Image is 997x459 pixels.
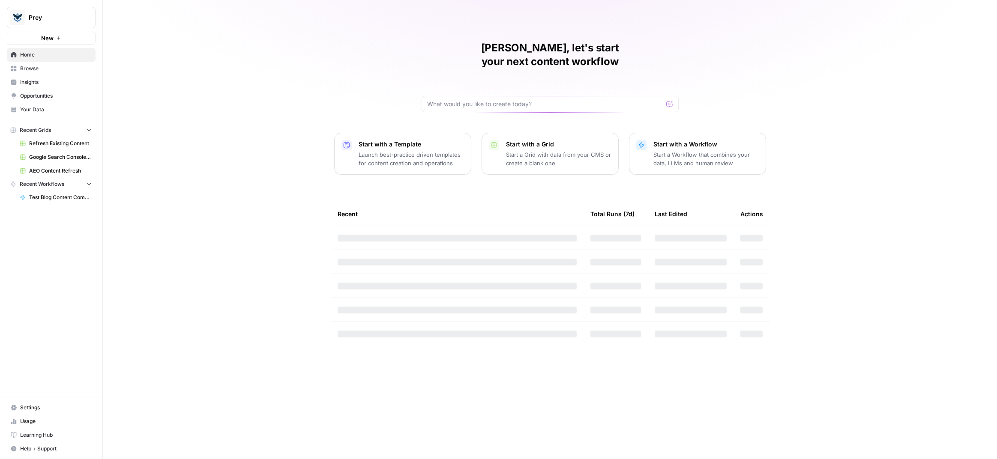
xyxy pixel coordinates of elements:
[29,13,81,22] span: Prey
[20,78,92,86] span: Insights
[653,150,759,167] p: Start a Workflow that combines your data, LLMs and human review
[16,137,96,150] a: Refresh Existing Content
[16,191,96,204] a: Test Blog Content Comparison
[655,202,687,226] div: Last Edited
[334,133,471,175] button: Start with a TemplateLaunch best-practice driven templates for content creation and operations
[427,100,663,108] input: What would you like to create today?
[20,106,92,113] span: Your Data
[7,428,96,442] a: Learning Hub
[20,51,92,59] span: Home
[20,445,92,453] span: Help + Support
[7,48,96,62] a: Home
[7,414,96,428] a: Usage
[7,89,96,103] a: Opportunities
[20,431,92,439] span: Learning Hub
[740,202,763,226] div: Actions
[590,202,635,226] div: Total Runs (7d)
[359,140,464,149] p: Start with a Template
[20,126,51,134] span: Recent Grids
[20,404,92,411] span: Settings
[7,442,96,456] button: Help + Support
[16,164,96,178] a: AEO Content Refresh
[482,133,619,175] button: Start with a GridStart a Grid with data from your CMS or create a blank one
[20,417,92,425] span: Usage
[506,150,611,167] p: Start a Grid with data from your CMS or create a blank one
[20,180,64,188] span: Recent Workflows
[16,150,96,164] a: Google Search Console - [DOMAIN_NAME]
[7,124,96,137] button: Recent Grids
[422,41,679,69] h1: [PERSON_NAME], let's start your next content workflow
[7,62,96,75] a: Browse
[653,140,759,149] p: Start with a Workflow
[29,167,92,175] span: AEO Content Refresh
[7,75,96,89] a: Insights
[7,178,96,191] button: Recent Workflows
[10,10,25,25] img: Prey Logo
[41,34,54,42] span: New
[7,7,96,28] button: Workspace: Prey
[7,32,96,45] button: New
[359,150,464,167] p: Launch best-practice driven templates for content creation and operations
[7,401,96,414] a: Settings
[29,194,92,201] span: Test Blog Content Comparison
[29,153,92,161] span: Google Search Console - [DOMAIN_NAME]
[20,92,92,100] span: Opportunities
[629,133,766,175] button: Start with a WorkflowStart a Workflow that combines your data, LLMs and human review
[338,202,577,226] div: Recent
[20,65,92,72] span: Browse
[29,140,92,147] span: Refresh Existing Content
[506,140,611,149] p: Start with a Grid
[7,103,96,116] a: Your Data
